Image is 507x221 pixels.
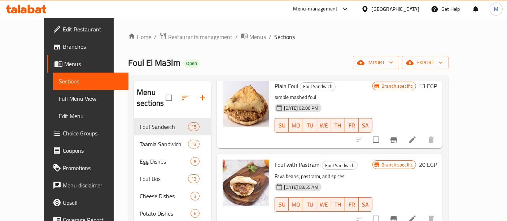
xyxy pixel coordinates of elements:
[275,172,372,181] p: Fava beans, pastrami, and spices
[331,197,345,212] button: TH
[59,112,123,120] span: Edit Menu
[140,192,191,200] span: Cheese Dishes
[320,120,328,131] span: WE
[494,5,498,13] span: M
[154,32,157,41] li: /
[191,157,200,166] div: items
[379,161,416,168] span: Branch specific
[408,135,417,144] a: Edit menu item
[368,132,384,147] span: Select to update
[191,158,199,165] span: 8
[53,107,129,125] a: Edit Menu
[140,209,191,218] span: Potato Dishes
[274,32,295,41] span: Sections
[275,197,289,212] button: SU
[331,118,345,133] button: TH
[275,93,372,102] p: simple mashed foul
[159,32,232,42] a: Restaurants management
[64,60,123,68] span: Menus
[300,82,335,91] span: Foul Sandwich
[47,21,129,38] a: Edit Restaurant
[289,118,303,133] button: MO
[140,140,188,148] span: Taamia Sandwich
[320,199,328,210] span: WE
[140,157,191,166] span: Egg Dishes
[423,131,440,148] button: delete
[191,193,199,200] span: 3
[334,199,342,210] span: TH
[140,174,188,183] span: Foul Box
[359,197,372,212] button: SA
[188,122,200,131] div: items
[359,118,372,133] button: SA
[379,83,416,90] span: Branch specific
[63,42,123,51] span: Branches
[317,118,331,133] button: WE
[419,81,437,91] h6: 13 EGP
[345,197,359,212] button: FR
[293,5,338,13] div: Menu-management
[408,58,443,67] span: export
[249,32,266,41] span: Menus
[128,55,180,71] span: Foul El Ma3lm
[128,32,449,42] nav: breadcrumb
[47,125,129,142] a: Choice Groups
[348,199,356,210] span: FR
[359,58,393,67] span: import
[223,81,269,127] img: Plain Foul
[63,198,123,207] span: Upsell
[63,25,123,34] span: Edit Restaurant
[134,118,211,135] div: Foul Sandwich15
[275,81,298,91] span: Plain Foul
[53,90,129,107] a: Full Menu View
[63,164,123,172] span: Promotions
[353,56,399,69] button: import
[275,118,289,133] button: SU
[278,199,286,210] span: SU
[59,77,123,86] span: Sections
[292,120,300,131] span: MO
[53,73,129,90] a: Sections
[134,153,211,170] div: Egg Dishes8
[63,129,123,138] span: Choice Groups
[303,118,317,133] button: TU
[176,89,194,107] span: Sort sections
[128,32,151,41] a: Home
[317,197,331,212] button: WE
[191,192,200,200] div: items
[47,177,129,194] a: Menu disclaimer
[161,90,176,105] span: Select all sections
[134,135,211,153] div: Taamia Sandwich13
[183,60,200,66] span: Open
[63,146,123,155] span: Coupons
[235,32,238,41] li: /
[223,160,269,206] img: Foul with Pastrami
[188,123,199,130] span: 15
[300,82,336,91] div: Foul Sandwich
[372,5,419,13] div: [GEOGRAPHIC_DATA]
[63,181,123,190] span: Menu disclaimer
[188,141,199,148] span: 13
[306,120,314,131] span: TU
[278,120,286,131] span: SU
[402,56,449,69] button: export
[194,89,211,107] button: Add section
[183,59,200,68] div: Open
[348,120,356,131] span: FR
[362,120,370,131] span: SA
[322,161,357,170] span: Foul Sandwich
[188,175,199,182] span: 13
[47,38,129,55] a: Branches
[134,187,211,205] div: Cheese Dishes3
[334,120,342,131] span: TH
[269,32,271,41] li: /
[188,174,200,183] div: items
[385,131,402,148] button: Branch-specific-item
[47,194,129,211] a: Upsell
[137,87,166,109] h2: Menu sections
[292,199,300,210] span: MO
